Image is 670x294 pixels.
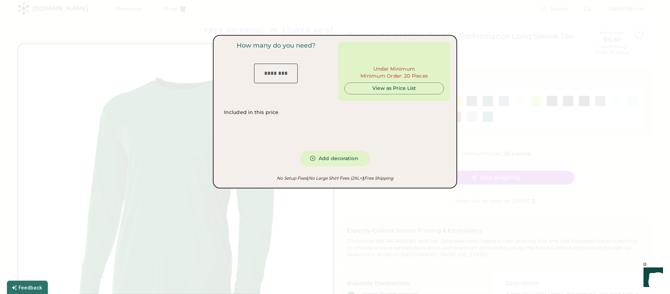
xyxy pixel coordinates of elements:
em: No Setup Fees [277,175,307,181]
iframe: Front Chat [637,263,667,293]
button: Add decoration [300,151,370,166]
em: Free Shipping [363,175,393,181]
div: How many do you need? [237,42,315,50]
div: Included in this price [224,109,278,116]
font: | [307,175,308,181]
div: View as Price List [350,85,438,92]
div: Under Minimum Minimum Order: 20 Pieces [360,66,428,80]
font: | [363,175,364,181]
em: No Large Shirt Fees (2XL+) [307,175,363,181]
